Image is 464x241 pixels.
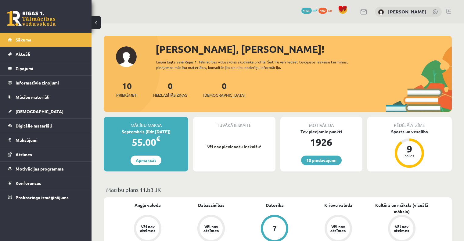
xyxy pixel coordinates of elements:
[280,117,362,128] div: Motivācija
[203,80,245,98] a: 0[DEMOGRAPHIC_DATA]
[16,195,69,200] span: Proktoringa izmēģinājums
[8,76,84,90] a: Informatīvie ziņojumi
[116,92,137,98] span: Priekšmeti
[16,166,64,171] span: Motivācijas programma
[266,202,284,208] a: Datorika
[116,80,137,98] a: 10Priekšmeti
[313,8,318,13] span: mP
[280,135,362,149] div: 1926
[139,225,156,232] div: Vēl nav atzīmes
[367,128,452,169] a: Sports un veselība 9 balles
[8,90,84,104] a: Mācību materiāli
[203,225,220,232] div: Vēl nav atzīmes
[367,117,452,128] div: Pēdējā atzīme
[400,144,419,154] div: 9
[388,9,426,15] a: [PERSON_NAME]
[131,156,161,165] a: Apmaksāt
[318,8,327,14] span: 182
[8,147,84,161] a: Atzīmes
[8,133,84,147] a: Maksājumi
[153,92,187,98] span: Neizlasītās ziņas
[16,109,63,114] span: [DEMOGRAPHIC_DATA]
[16,37,31,42] span: Sākums
[301,156,342,165] a: 10 piedāvājumi
[156,134,160,143] span: €
[330,225,347,232] div: Vēl nav atzīmes
[8,190,84,204] a: Proktoringa izmēģinājums
[273,225,277,232] div: 7
[393,225,410,232] div: Vēl nav atzīmes
[16,61,84,75] legend: Ziņojumi
[370,202,433,215] a: Kultūra un māksla (vizuālā māksla)
[8,176,84,190] a: Konferences
[8,162,84,176] a: Motivācijas programma
[318,8,335,13] a: 182 xp
[193,117,275,128] div: Tuvākā ieskaite
[16,180,41,186] span: Konferences
[16,133,84,147] legend: Maksājumi
[196,144,272,150] p: Vēl nav pievienotu ieskaišu!
[378,9,384,15] img: Vladislava Smirnova
[8,104,84,118] a: [DEMOGRAPHIC_DATA]
[16,76,84,90] legend: Informatīvie ziņojumi
[156,42,452,56] div: [PERSON_NAME], [PERSON_NAME]!
[324,202,352,208] a: Krievu valoda
[104,117,188,128] div: Mācību maksa
[8,33,84,47] a: Sākums
[400,154,419,157] div: balles
[16,123,52,128] span: Digitālie materiāli
[104,128,188,135] div: Septembris (līdz [DATE])
[104,135,188,149] div: 55.00
[198,202,225,208] a: Dabaszinības
[7,11,56,26] a: Rīgas 1. Tālmācības vidusskola
[16,152,32,157] span: Atzīmes
[8,119,84,133] a: Digitālie materiāli
[16,51,30,57] span: Aktuāli
[8,47,84,61] a: Aktuāli
[106,185,449,194] p: Mācību plāns 11.b3 JK
[8,61,84,75] a: Ziņojumi
[203,92,245,98] span: [DEMOGRAPHIC_DATA]
[301,8,318,13] a: 1926 mP
[16,94,49,100] span: Mācību materiāli
[156,59,365,70] div: Laipni lūgts savā Rīgas 1. Tālmācības vidusskolas skolnieka profilā. Šeit Tu vari redzēt tuvojošo...
[135,202,161,208] a: Angļu valoda
[153,80,187,98] a: 0Neizlasītās ziņas
[367,128,452,135] div: Sports un veselība
[280,128,362,135] div: Tev pieejamie punkti
[328,8,332,13] span: xp
[301,8,312,14] span: 1926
